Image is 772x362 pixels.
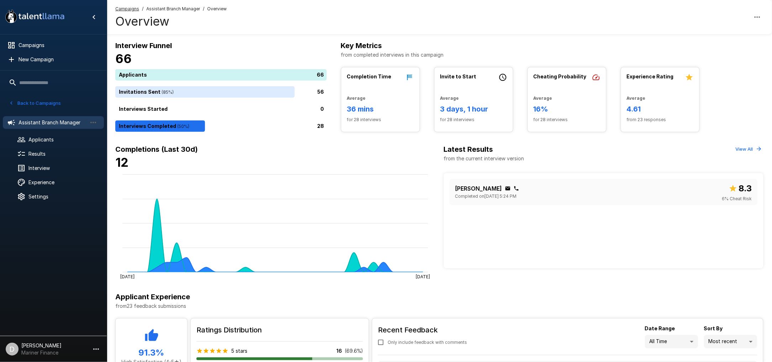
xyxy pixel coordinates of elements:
span: Only include feedback with comments [388,339,467,346]
b: 12 [115,155,128,170]
b: Average [347,95,366,101]
span: Overall score out of 10 [729,182,752,195]
b: Completions (Last 30d) [115,145,198,154]
b: 8.3 [739,183,752,193]
div: All Time [645,335,698,348]
span: for 28 interviews [534,116,600,123]
span: from 23 responses [627,116,694,123]
tspan: [DATE] [416,274,430,279]
span: for 28 interviews [347,116,414,123]
p: 0 [321,105,324,113]
h4: Overview [115,14,227,29]
h6: 36 mins [347,103,414,115]
b: Key Metrics [341,41,382,50]
b: Average [440,95,459,101]
div: Most recent [704,335,757,348]
b: Interview Funnel [115,41,172,50]
tspan: [DATE] [120,274,135,279]
h6: Recent Feedback [378,324,473,336]
h6: 3 days, 1 hour [440,103,507,115]
p: 66 [317,71,324,79]
b: Completion Time [347,73,392,79]
b: 66 [115,51,132,66]
span: Completed on [DATE] 5:24 PM [455,193,517,200]
b: Latest Results [444,145,493,154]
span: for 28 interviews [440,116,507,123]
h6: Ratings Distribution [196,324,363,336]
b: Experience Rating [627,73,674,79]
h6: 16% [534,103,600,115]
span: / [203,5,204,12]
b: Invite to Start [440,73,477,79]
span: 6 % Cheat Risk [722,195,752,202]
h6: 4.61 [627,103,694,115]
h5: 91.3 % [121,347,182,358]
p: from completed interviews in this campaign [341,51,763,58]
b: Sort By [704,325,723,331]
b: Applicant Experience [115,293,190,301]
span: / [142,5,143,12]
button: View All [734,144,763,155]
div: Click to copy [514,186,519,191]
b: Average [627,95,646,101]
p: 56 [317,88,324,96]
span: Overview [207,5,227,12]
p: from 23 feedback submissions [115,302,763,310]
p: ( 69.6 %) [345,347,363,355]
p: 28 [317,123,324,130]
div: Click to copy [505,186,511,191]
span: Assistant Branch Manager [146,5,200,12]
b: Cheating Probability [534,73,587,79]
u: Campaigns [115,6,139,11]
b: Average [534,95,552,101]
p: [PERSON_NAME] [455,184,502,193]
b: Date Range [645,325,675,331]
p: from the current interview version [444,155,524,162]
p: 5 stars [231,347,247,355]
p: 16 [336,347,342,355]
